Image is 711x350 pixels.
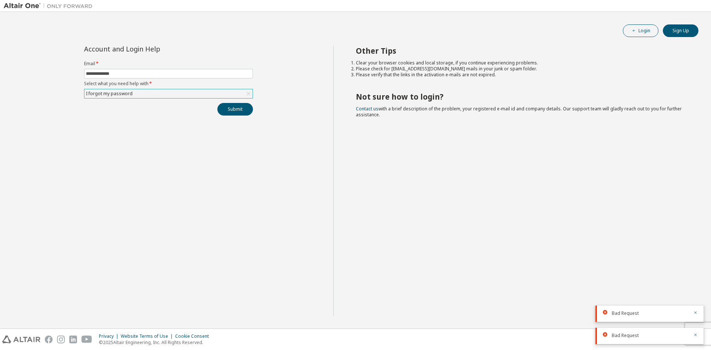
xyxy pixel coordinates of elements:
[356,66,685,72] li: Please check for [EMAIL_ADDRESS][DOMAIN_NAME] mails in your junk or spam folder.
[356,92,685,101] h2: Not sure how to login?
[356,106,378,112] a: Contact us
[99,339,213,346] p: © 2025 Altair Engineering, Inc. All Rights Reserved.
[663,24,698,37] button: Sign Up
[84,81,253,87] label: Select what you need help with
[69,336,77,343] img: linkedin.svg
[623,24,658,37] button: Login
[356,72,685,78] li: Please verify that the links in the activation e-mails are not expired.
[175,333,213,339] div: Cookie Consent
[45,336,53,343] img: facebook.svg
[356,46,685,56] h2: Other Tips
[356,60,685,66] li: Clear your browser cookies and local storage, if you continue experiencing problems.
[57,336,65,343] img: instagram.svg
[356,106,682,118] span: with a brief description of the problem, your registered e-mail id and company details. Our suppo...
[217,103,253,116] button: Submit
[121,333,175,339] div: Website Terms of Use
[4,2,96,10] img: Altair One
[84,61,253,67] label: Email
[81,336,92,343] img: youtube.svg
[84,89,253,98] div: I forgot my password
[612,310,639,316] span: Bad Request
[612,333,639,339] span: Bad Request
[85,90,134,98] div: I forgot my password
[99,333,121,339] div: Privacy
[2,336,40,343] img: altair_logo.svg
[84,46,219,52] div: Account and Login Help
